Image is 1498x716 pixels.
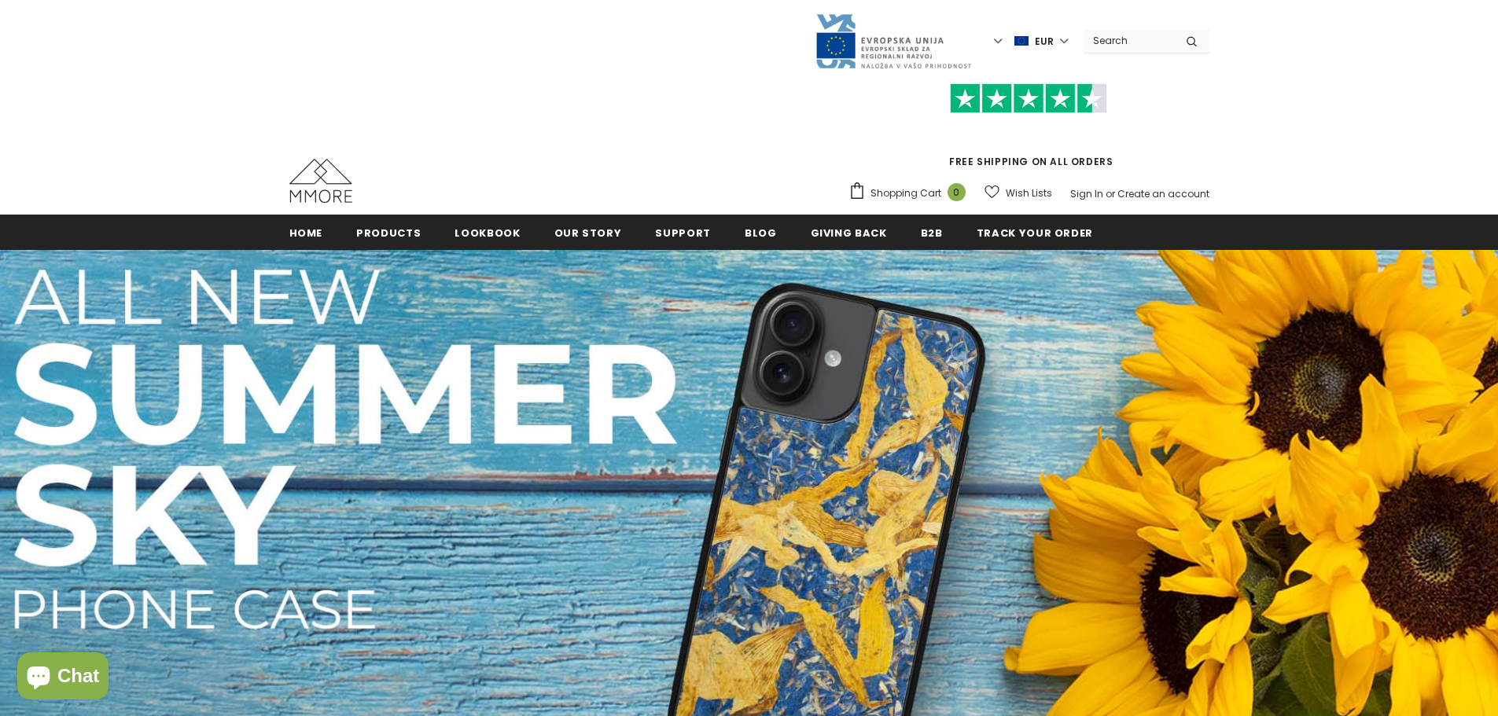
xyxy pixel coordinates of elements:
[356,215,421,250] a: Products
[950,83,1107,114] img: Trust Pilot Stars
[977,215,1093,250] a: Track your order
[977,226,1093,241] span: Track your order
[1006,185,1052,201] span: Wish Lists
[921,226,943,241] span: B2B
[455,215,520,250] a: Lookbook
[921,215,943,250] a: B2B
[1070,187,1103,200] a: Sign In
[1084,29,1174,52] input: Search Site
[356,226,421,241] span: Products
[554,215,622,250] a: Our Story
[745,226,777,241] span: Blog
[655,226,711,241] span: support
[289,226,323,241] span: Home
[948,183,966,201] span: 0
[1117,187,1209,200] a: Create an account
[745,215,777,250] a: Blog
[13,652,113,703] inbox-online-store-chat: Shopify online store chat
[811,215,887,250] a: Giving back
[455,226,520,241] span: Lookbook
[1106,187,1115,200] span: or
[815,34,972,47] a: Javni Razpis
[815,13,972,70] img: Javni Razpis
[870,185,941,201] span: Shopping Cart
[985,179,1052,207] a: Wish Lists
[289,215,323,250] a: Home
[848,113,1209,154] iframe: Customer reviews powered by Trustpilot
[811,226,887,241] span: Giving back
[848,182,974,205] a: Shopping Cart 0
[1035,34,1054,50] span: EUR
[848,90,1209,168] span: FREE SHIPPING ON ALL ORDERS
[655,215,711,250] a: support
[554,226,622,241] span: Our Story
[289,159,352,203] img: MMORE Cases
